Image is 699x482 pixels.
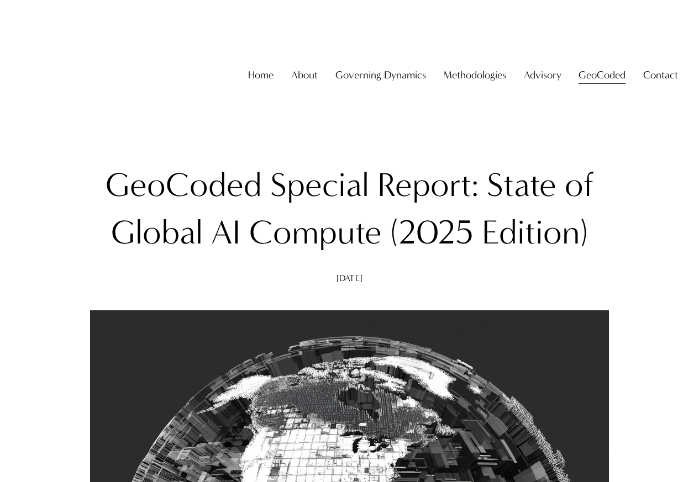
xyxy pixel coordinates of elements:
span: About [291,66,318,84]
span: Methodologies [443,66,506,84]
a: folder dropdown [443,65,506,86]
a: folder dropdown [579,65,626,86]
span: [DATE] [337,273,362,283]
span: GeoCoded [579,66,626,84]
a: folder dropdown [291,65,318,86]
h1: GeoCoded Special Report: State of Global AI Compute (2025 Edition) [90,161,609,256]
a: folder dropdown [643,65,678,86]
span: Governing Dynamics [335,66,426,84]
a: folder dropdown [335,65,426,86]
a: Home [248,65,274,86]
img: Christopher Sanchez &amp; Co. [21,24,123,126]
a: folder dropdown [524,65,561,86]
span: Contact [643,66,678,84]
span: Advisory [524,66,561,84]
